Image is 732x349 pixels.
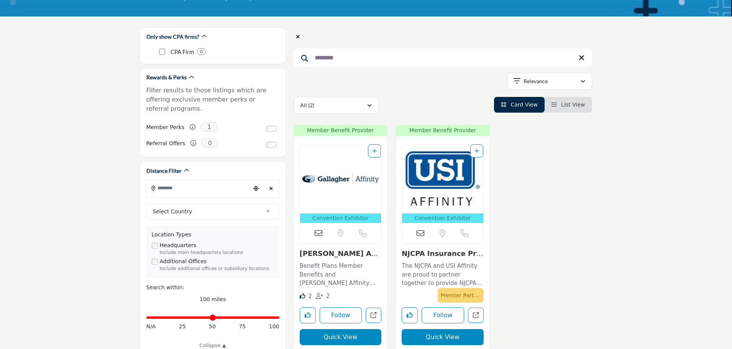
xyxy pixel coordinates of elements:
input: Switch to Member Perks [266,126,277,132]
input: Search Keyword [294,49,592,67]
p: Filter results to those listings which are offering exclusive member perks or referral programs. [146,86,279,113]
label: Additional Offices [160,257,207,265]
h2: Only show CPA firms? [146,33,199,41]
label: Headquarters [160,241,197,249]
h3: Gallagher Affinity [300,249,382,258]
button: Like listing [300,307,316,323]
div: Followers [316,292,330,301]
span: 2 [308,293,312,300]
p: Convention Exhibitor [404,214,482,222]
div: Choose your current location [250,180,262,197]
li: Card View [494,97,545,113]
label: Referral Offers [146,137,185,150]
p: CPA Firm: CPA Firm [171,48,194,56]
label: Member Perks [146,121,185,134]
a: Open Listing in new tab [402,144,483,223]
span: N/A [146,323,156,331]
a: Open gallagher in new tab [366,308,381,323]
input: Switch to Referral Offers [266,142,277,148]
button: All (2) [294,97,379,114]
a: View Card [501,102,538,108]
h3: NJCPA Insurance Program - Powered by USI Affinity [402,249,484,258]
button: Quick View [402,329,484,345]
a: The NJCPA and USI Affinity are proud to partner together to provide NJCPA members and their famil... [402,260,484,288]
a: Add To List [372,148,377,154]
div: Search within: [146,283,279,292]
button: Follow [422,307,464,323]
a: Open Listing in new tab [300,144,381,223]
span: 0 [201,138,218,148]
li: List View [545,97,592,113]
img: NJCPA Insurance Program - Powered by USI Affinity [402,144,483,213]
a: View List [551,102,585,108]
p: All (2) [300,102,314,109]
i: Clear search location [296,34,300,39]
button: Quick View [300,329,382,345]
button: Relevance [507,73,592,90]
i: Likes [300,293,305,299]
span: 25 [179,323,186,331]
p: Benefit Plans Member Benefits and [PERSON_NAME] Affinity have teamed up to offer NJCPA members a ... [300,262,382,288]
a: Add To List [474,148,479,154]
span: 2 [326,293,330,300]
span: 1 [200,122,218,132]
span: 50 [209,323,216,331]
div: 0 Results For CPA Firm [197,48,206,55]
p: Convention Exhibitor [302,214,380,222]
span: Member Benefit Provider [398,126,487,134]
input: Search Location [147,180,250,195]
h2: Rewards & Perks [146,74,187,81]
span: 75 [239,323,246,331]
button: Like listing [402,307,418,323]
span: 100 [269,323,279,331]
span: Card View [510,102,537,108]
a: Benefit Plans Member Benefits and [PERSON_NAME] Affinity have teamed up to offer NJCPA members a ... [300,260,382,288]
input: CPA Firm checkbox [159,49,165,55]
button: Follow [320,307,362,323]
b: 0 [200,49,203,54]
span: 100 miles [200,296,226,302]
h2: Distance Filter [146,167,182,175]
span: Member Benefit Provider [296,126,385,134]
a: Open usi-affinity in new tab [468,308,484,323]
p: Premier Partner [441,290,481,301]
p: The NJCPA and USI Affinity are proud to partner together to provide NJCPA members and their famil... [402,262,484,288]
img: Gallagher Affinity [300,144,381,213]
a: NJCPA Insurance Prog... [402,249,483,266]
a: [PERSON_NAME] Affinity [300,249,379,266]
div: Location Types [152,231,274,239]
span: Select Country [153,207,263,216]
div: Include main headquarters locations [160,249,274,256]
div: Include additional offices or subsidiary locations [160,265,274,272]
div: Clear search location [266,180,277,197]
p: Relevance [524,77,548,85]
span: List View [561,102,585,108]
